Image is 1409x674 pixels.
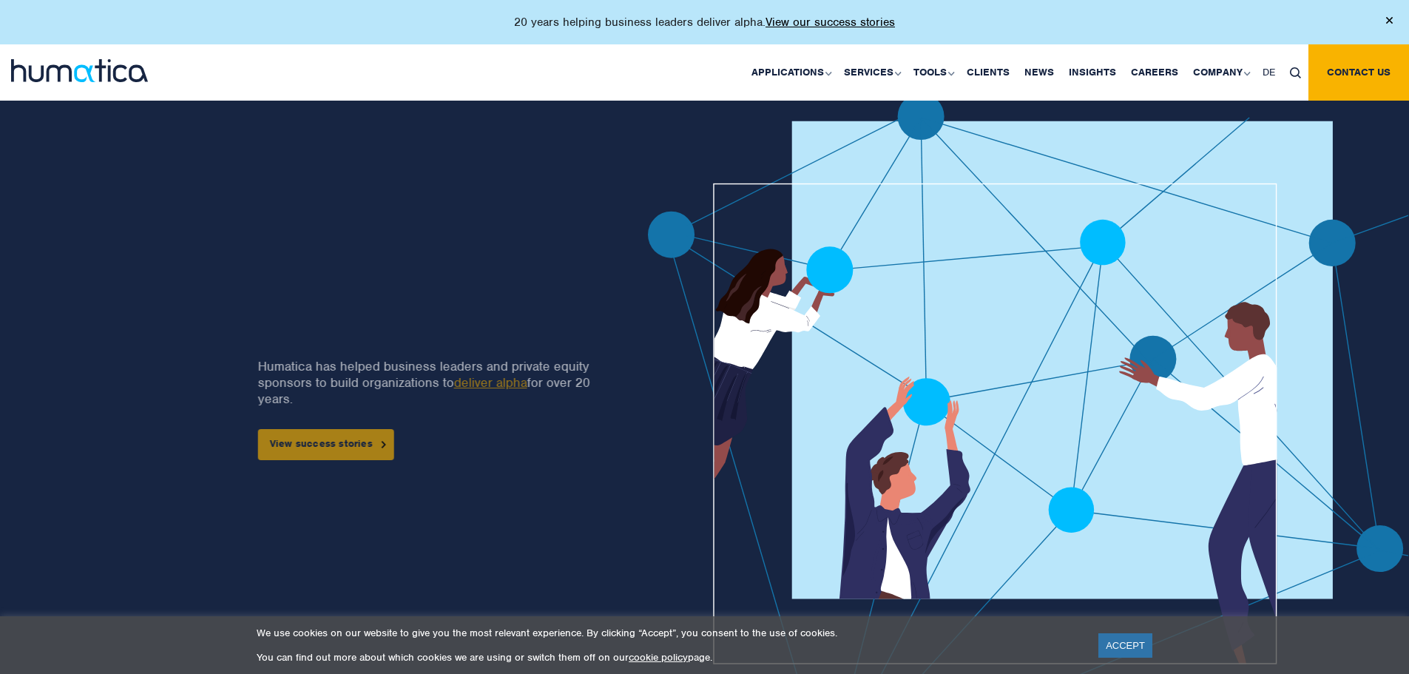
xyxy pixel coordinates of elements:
[1098,633,1152,658] a: ACCEPT
[11,59,148,82] img: logo
[1263,66,1275,78] span: DE
[257,627,1080,639] p: We use cookies on our website to give you the most relevant experience. By clicking “Accept”, you...
[1290,67,1301,78] img: search_icon
[906,44,959,101] a: Tools
[1186,44,1255,101] a: Company
[766,15,895,30] a: View our success stories
[257,358,600,407] p: Humatica has helped business leaders and private equity sponsors to build organizations to for ov...
[837,44,906,101] a: Services
[257,651,1080,664] p: You can find out more about which cookies we are using or switch them off on our page.
[514,15,895,30] p: 20 years helping business leaders deliver alpha.
[453,374,527,391] a: deliver alpha
[257,429,393,460] a: View success stories
[1255,44,1283,101] a: DE
[744,44,837,101] a: Applications
[1124,44,1186,101] a: Careers
[1017,44,1061,101] a: News
[629,651,688,664] a: cookie policy
[1308,44,1409,101] a: Contact us
[959,44,1017,101] a: Clients
[382,441,386,448] img: arrowicon
[1061,44,1124,101] a: Insights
